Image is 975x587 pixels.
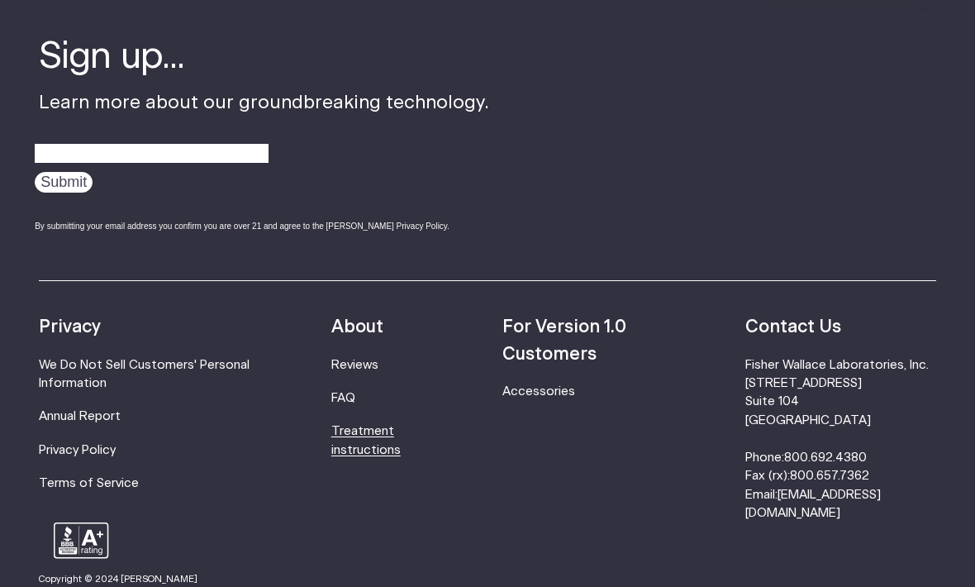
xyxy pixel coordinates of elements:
[331,318,383,336] strong: About
[39,359,250,389] a: We Do Not Sell Customers' Personal Information
[331,359,378,371] a: Reviews
[745,318,841,336] strong: Contact Us
[790,470,869,482] a: 800.657.7362
[39,32,489,82] h4: Sign up...
[331,425,401,456] a: Treatment instructions
[502,318,626,362] strong: For Version 1.0 Customers
[745,489,881,519] a: [EMAIL_ADDRESS][DOMAIN_NAME]
[39,477,139,489] a: Terms of Service
[39,575,197,584] small: Copyright © 2024 [PERSON_NAME]
[39,318,101,336] strong: Privacy
[502,385,575,398] a: Accessories
[39,410,121,422] a: Annual Report
[331,392,355,404] a: FAQ
[745,356,935,523] li: Fisher Wallace Laboratories, Inc. [STREET_ADDRESS] Suite 104 [GEOGRAPHIC_DATA] Phone: Fax (rx): E...
[35,220,489,232] div: By submitting your email address you confirm you are over 21 and agree to the [PERSON_NAME] Priva...
[39,444,116,456] a: Privacy Policy
[39,32,489,247] div: Learn more about our groundbreaking technology.
[35,172,93,193] input: Submit
[784,451,867,464] a: 800.692.4380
